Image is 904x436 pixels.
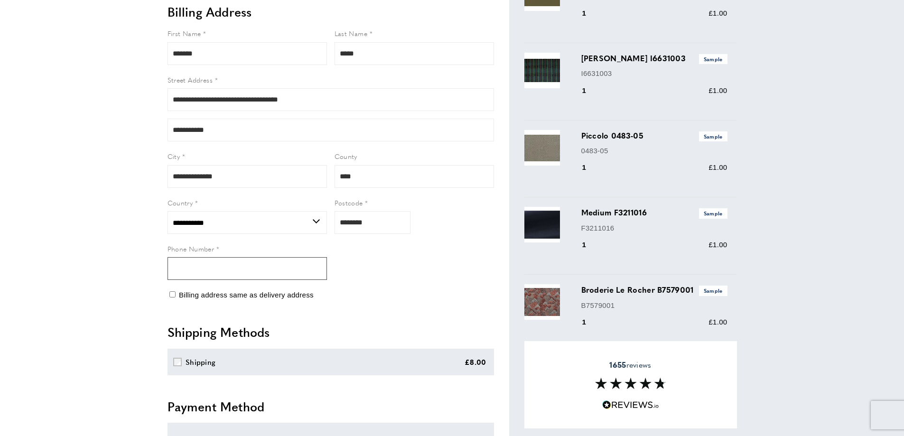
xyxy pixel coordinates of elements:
[581,162,600,173] div: 1
[595,378,666,389] img: Reviews section
[708,163,727,171] span: £1.00
[581,207,727,218] h3: Medium F3211016
[581,53,727,64] h3: [PERSON_NAME] I6631003
[168,198,193,207] span: Country
[581,239,600,250] div: 1
[168,151,180,161] span: City
[699,208,727,218] span: Sample
[708,9,727,17] span: £1.00
[581,316,600,328] div: 1
[335,198,363,207] span: Postcode
[581,130,727,141] h3: Piccolo 0483-05
[602,400,659,409] img: Reviews.io 5 stars
[524,284,560,320] img: Broderie Le Rocher B7579001
[335,151,357,161] span: County
[465,356,486,368] div: £8.00
[708,318,727,326] span: £1.00
[708,241,727,249] span: £1.00
[168,244,214,253] span: Phone Number
[708,86,727,94] span: £1.00
[609,360,651,370] span: reviews
[699,286,727,296] span: Sample
[179,291,314,299] span: Billing address same as delivery address
[699,131,727,141] span: Sample
[581,300,727,311] p: B7579001
[581,68,727,79] p: I6631003
[581,8,600,19] div: 1
[186,356,215,368] div: Shipping
[168,398,494,415] h2: Payment Method
[168,324,494,341] h2: Shipping Methods
[524,53,560,88] img: Agostino I6631003
[581,223,727,234] p: F3211016
[609,359,626,370] strong: 1655
[581,85,600,96] div: 1
[581,284,727,296] h3: Broderie Le Rocher B7579001
[524,207,560,242] img: Medium F3211016
[168,75,213,84] span: Street Address
[168,3,494,20] h2: Billing Address
[169,291,176,297] input: Billing address same as delivery address
[168,28,201,38] span: First Name
[699,54,727,64] span: Sample
[581,145,727,157] p: 0483-05
[335,28,368,38] span: Last Name
[524,130,560,166] img: Piccolo 0483-05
